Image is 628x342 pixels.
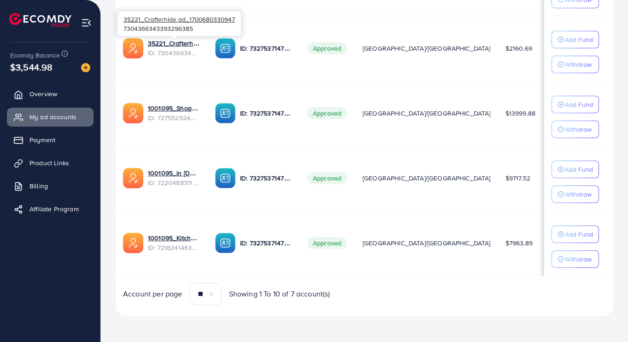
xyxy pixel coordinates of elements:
a: 1001095_Shopping Center [148,104,200,113]
span: Approved [307,107,347,119]
p: Add Fund [565,34,593,45]
button: Add Fund [552,161,599,178]
img: ic-ads-acc.e4c84228.svg [123,103,143,123]
button: Add Fund [552,226,599,243]
div: <span class='underline'>1001095_Shopping Center</span></br>7275529244510306305 [148,104,200,122]
button: Add Fund [552,31,599,48]
p: Withdraw [565,254,592,265]
button: Add Fund [552,96,599,113]
span: $2160.69 [505,44,532,53]
iframe: Chat [589,301,621,335]
p: ID: 7327537147282571265 [240,173,293,184]
a: Payment [7,131,94,149]
span: 35221_Crafterhide ad_1700680330947 [123,15,235,23]
a: Overview [7,85,94,103]
a: My ad accounts [7,108,94,126]
span: $7963.89 [505,238,533,248]
a: 1001095_Kitchenlyst_1680641549988 [148,233,200,243]
span: Affiliate Program [29,204,79,214]
p: Withdraw [565,124,592,135]
span: Approved [307,172,347,184]
span: Product Links [29,158,69,168]
a: 35221_Crafterhide ad_1700680330947 [148,39,200,48]
p: ID: 7327537147282571265 [240,43,293,54]
img: menu [81,17,92,28]
button: Withdraw [552,121,599,138]
img: image [81,63,90,72]
span: Account per page [123,289,182,299]
a: 1001095_in [DOMAIN_NAME]_1681150971525 [148,168,200,178]
img: ic-ba-acc.ded83a64.svg [215,38,235,58]
img: ic-ads-acc.e4c84228.svg [123,38,143,58]
span: [GEOGRAPHIC_DATA]/[GEOGRAPHIC_DATA] [363,238,491,248]
span: ID: 7304366343393296385 [148,48,200,58]
span: Approved [307,237,347,249]
img: ic-ba-acc.ded83a64.svg [215,233,235,253]
p: Add Fund [565,164,593,175]
div: <span class='underline'>1001095_in vogue.pk_1681150971525</span></br>7220488311670947841 [148,168,200,187]
span: $3,544.98 [10,60,53,74]
p: Add Fund [565,229,593,240]
p: ID: 7327537147282571265 [240,108,293,119]
p: Withdraw [565,189,592,200]
span: Payment [29,135,55,145]
span: ID: 7218241463522476034 [148,243,200,252]
a: Product Links [7,154,94,172]
img: ic-ba-acc.ded83a64.svg [215,168,235,188]
span: Billing [29,181,48,191]
span: ID: 7275529244510306305 [148,113,200,122]
span: $9717.52 [505,174,530,183]
span: $13999.88 [505,109,535,118]
span: Approved [307,42,347,54]
img: ic-ba-acc.ded83a64.svg [215,103,235,123]
div: <span class='underline'>1001095_Kitchenlyst_1680641549988</span></br>7218241463522476034 [148,233,200,252]
a: Affiliate Program [7,200,94,218]
span: [GEOGRAPHIC_DATA]/[GEOGRAPHIC_DATA] [363,109,491,118]
p: Withdraw [565,59,592,70]
a: Billing [7,177,94,195]
span: [GEOGRAPHIC_DATA]/[GEOGRAPHIC_DATA] [363,44,491,53]
img: ic-ads-acc.e4c84228.svg [123,168,143,188]
span: Ecomdy Balance [10,51,60,60]
span: My ad accounts [29,112,76,122]
span: [GEOGRAPHIC_DATA]/[GEOGRAPHIC_DATA] [363,174,491,183]
div: 7304366343393296385 [118,12,241,36]
button: Withdraw [552,185,599,203]
button: Withdraw [552,250,599,268]
button: Withdraw [552,56,599,73]
span: ID: 7220488311670947841 [148,178,200,187]
p: ID: 7327537147282571265 [240,238,293,249]
p: Add Fund [565,99,593,110]
span: Showing 1 To 10 of 7 account(s) [229,289,330,299]
img: logo [9,13,71,27]
span: Overview [29,89,57,99]
img: ic-ads-acc.e4c84228.svg [123,233,143,253]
